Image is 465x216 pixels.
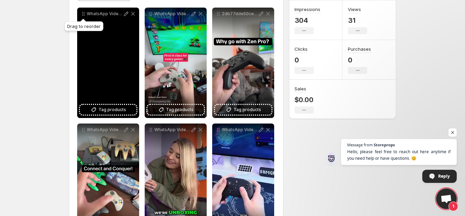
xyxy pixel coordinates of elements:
div: WhatsApp Video [DATE] at 70342 PMTag products [145,8,207,118]
p: 0 [294,56,314,64]
p: $0.00 [294,96,314,104]
p: 31 [348,16,367,24]
h3: Impressions [294,6,320,13]
button: Tag products [80,105,136,115]
h3: Clicks [294,46,308,52]
p: 2db77dde50ce4f41a1d22e2e1c702662 [222,11,258,17]
h3: Purchases [348,46,371,52]
p: 0 [348,56,371,64]
span: Message from [347,143,373,147]
div: Open chat [436,188,457,209]
p: WhatsApp Video [DATE] at 190905_409ce994 [222,127,258,132]
h3: Views [348,6,361,13]
p: WhatsApp Video [DATE] at 70356 PM [87,127,123,132]
span: Tag products [99,106,126,113]
div: 2db77dde50ce4f41a1d22e2e1c702662Tag products [212,8,274,118]
span: 1 [448,202,458,211]
span: Tag products [234,106,261,113]
p: WhatsApp Video [DATE] at 190947_cf48ba2d [87,11,123,17]
span: Tag products [166,106,194,113]
div: WhatsApp Video [DATE] at 190947_cf48ba2dTag products [77,8,139,118]
p: 304 [294,16,320,24]
span: Storeprops [374,143,395,147]
button: Tag products [147,105,204,115]
button: Tag products [215,105,271,115]
p: WhatsApp Video [DATE] at 190842_1a51c00a [154,127,190,132]
p: WhatsApp Video [DATE] at 70342 PM [154,11,190,17]
span: Reply [438,170,450,182]
h3: Sales [294,85,306,92]
span: Hello, please feel free to reach out here anytime if you need help or have questions. 😊 [347,148,451,161]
